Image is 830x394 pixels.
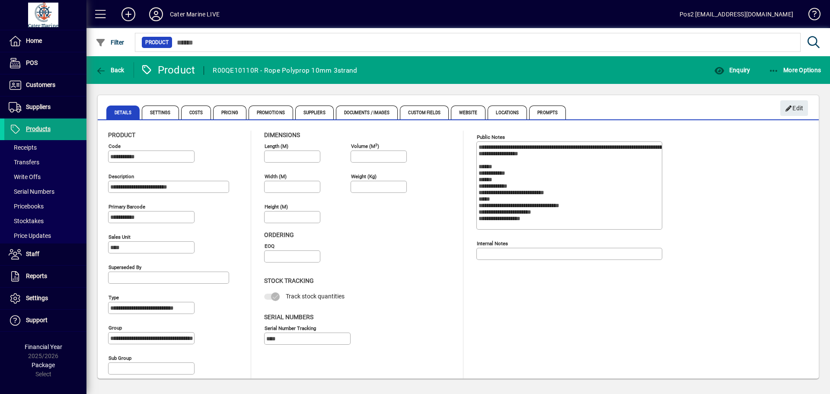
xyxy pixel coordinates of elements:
[26,272,47,279] span: Reports
[351,173,377,179] mat-label: Weight (Kg)
[26,103,51,110] span: Suppliers
[9,144,37,151] span: Receipts
[213,64,357,77] div: R00QE10110R - Rope Polyprop 10mm 3strand
[109,295,119,301] mat-label: Type
[802,2,819,30] a: Knowledge Base
[4,228,86,243] a: Price Updates
[142,106,179,119] span: Settings
[96,67,124,74] span: Back
[375,142,377,147] sup: 3
[4,288,86,309] a: Settings
[4,52,86,74] a: POS
[785,101,804,115] span: Edit
[4,140,86,155] a: Receipts
[26,317,48,324] span: Support
[109,143,121,149] mat-label: Code
[712,62,752,78] button: Enquiry
[714,67,750,74] span: Enquiry
[769,67,821,74] span: More Options
[336,106,398,119] span: Documents / Images
[9,159,39,166] span: Transfers
[4,199,86,214] a: Pricebooks
[96,39,124,46] span: Filter
[109,204,145,210] mat-label: Primary barcode
[9,218,44,224] span: Stocktakes
[529,106,566,119] span: Prompts
[295,106,334,119] span: Suppliers
[265,204,288,210] mat-label: Height (m)
[142,6,170,22] button: Profile
[249,106,293,119] span: Promotions
[4,96,86,118] a: Suppliers
[780,100,808,116] button: Edit
[265,243,275,249] mat-label: EOQ
[109,325,122,331] mat-label: Group
[213,106,246,119] span: Pricing
[400,106,448,119] span: Custom Fields
[265,325,316,331] mat-label: Serial Number tracking
[9,188,54,195] span: Serial Numbers
[25,343,62,350] span: Financial Year
[9,203,44,210] span: Pricebooks
[109,264,141,270] mat-label: Superseded by
[32,362,55,368] span: Package
[264,277,314,284] span: Stock Tracking
[4,184,86,199] a: Serial Numbers
[264,231,294,238] span: Ordering
[9,232,51,239] span: Price Updates
[170,7,220,21] div: Cater Marine LIVE
[4,74,86,96] a: Customers
[265,143,288,149] mat-label: Length (m)
[109,355,131,361] mat-label: Sub group
[109,234,131,240] mat-label: Sales unit
[9,173,41,180] span: Write Offs
[4,266,86,287] a: Reports
[4,243,86,265] a: Staff
[265,173,287,179] mat-label: Width (m)
[264,131,300,138] span: Dimensions
[26,250,39,257] span: Staff
[26,125,51,132] span: Products
[4,30,86,52] a: Home
[477,240,508,247] mat-label: Internal Notes
[766,62,824,78] button: More Options
[4,214,86,228] a: Stocktakes
[351,143,379,149] mat-label: Volume (m )
[109,173,134,179] mat-label: Description
[26,37,42,44] span: Home
[4,155,86,170] a: Transfers
[93,35,127,50] button: Filter
[451,106,486,119] span: Website
[140,63,195,77] div: Product
[26,295,48,301] span: Settings
[86,62,134,78] app-page-header-button: Back
[488,106,527,119] span: Locations
[477,134,505,140] mat-label: Public Notes
[181,106,211,119] span: Costs
[4,310,86,331] a: Support
[106,106,140,119] span: Details
[4,170,86,184] a: Write Offs
[26,81,55,88] span: Customers
[286,293,345,300] span: Track stock quantities
[108,131,135,138] span: Product
[26,59,38,66] span: POS
[680,7,793,21] div: Pos2 [EMAIL_ADDRESS][DOMAIN_NAME]
[93,62,127,78] button: Back
[264,314,313,320] span: Serial Numbers
[115,6,142,22] button: Add
[145,38,169,47] span: Product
